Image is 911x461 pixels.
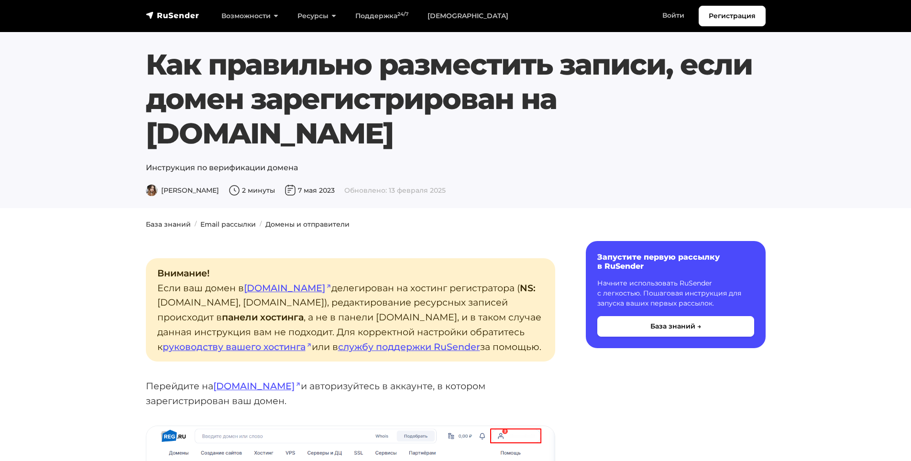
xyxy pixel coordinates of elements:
[212,6,288,26] a: Возможности
[229,185,240,196] img: Время чтения
[586,241,766,348] a: Запустите первую рассылку в RuSender Начните использовать RuSender с легкостью. Пошаговая инструк...
[157,267,209,279] strong: Внимание!
[146,11,199,20] img: RuSender
[244,282,331,294] a: [DOMAIN_NAME]
[146,186,219,195] span: [PERSON_NAME]
[163,341,312,352] a: руководству вашего хостинга
[597,252,754,271] h6: Запустите первую рассылку в RuSender
[597,316,754,337] button: База знаний →
[418,6,518,26] a: [DEMOGRAPHIC_DATA]
[146,220,191,229] a: База знаний
[597,278,754,308] p: Начните использовать RuSender с легкостью. Пошаговая инструкция для запуска ваших первых рассылок.
[285,185,296,196] img: Дата публикации
[222,311,304,323] strong: панели хостинга
[200,220,256,229] a: Email рассылки
[285,186,335,195] span: 7 мая 2023
[338,341,480,352] a: службу поддержки RuSender
[699,6,766,26] a: Регистрация
[213,380,301,392] a: [DOMAIN_NAME]
[140,220,771,230] nav: breadcrumb
[653,6,694,25] a: Войти
[520,282,536,294] strong: NS:
[146,258,555,362] p: Если ваш домен в делегирован на хостинг регистратора ( [DOMAIN_NAME], [DOMAIN_NAME]), редактирова...
[229,186,275,195] span: 2 минуты
[346,6,418,26] a: Поддержка24/7
[146,162,766,174] p: Инструкция по верификации домена
[146,379,555,408] p: Перейдите на и авторизуйтесь в аккаунте, в котором зарегистрирован ваш домен.
[397,11,408,17] sup: 24/7
[288,6,346,26] a: Ресурсы
[344,186,446,195] span: Обновлено: 13 февраля 2025
[146,47,766,151] h1: Как правильно разместить записи, если домен зарегистрирован на [DOMAIN_NAME]
[265,220,350,229] a: Домены и отправители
